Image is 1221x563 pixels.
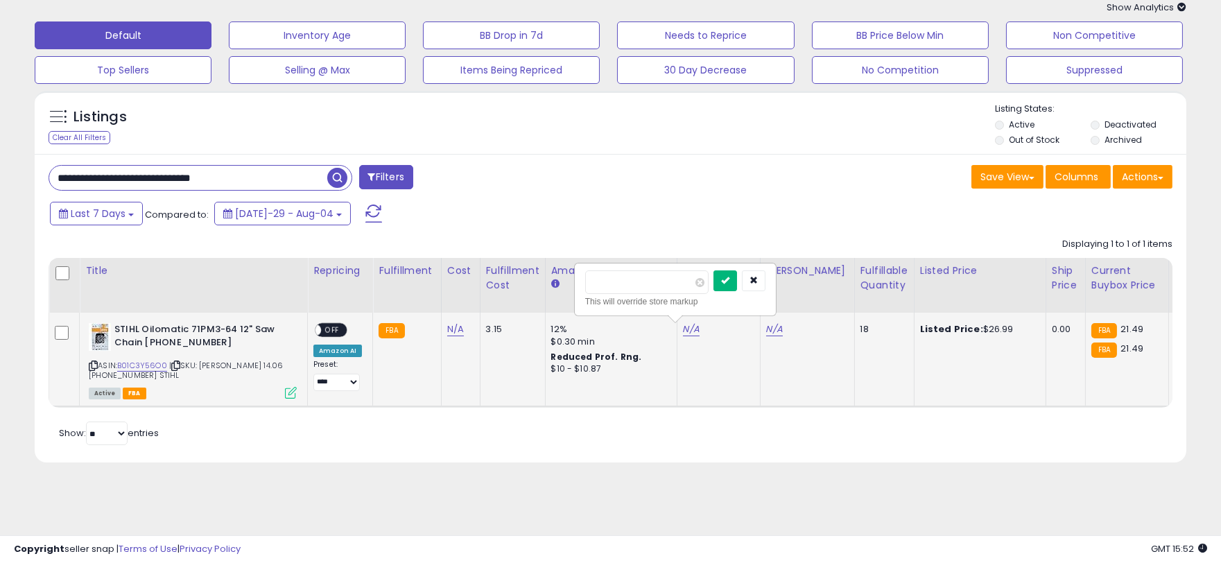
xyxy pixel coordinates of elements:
[1009,134,1059,146] label: Out of Stock
[235,207,334,220] span: [DATE]-29 - Aug-04
[89,323,111,351] img: 41mToqFBb7L._SL40_.jpg
[920,263,1040,278] div: Listed Price
[1120,322,1143,336] span: 21.49
[379,263,435,278] div: Fulfillment
[359,165,413,189] button: Filters
[617,56,794,84] button: 30 Day Decrease
[73,107,127,127] h5: Listings
[447,263,474,278] div: Cost
[313,263,367,278] div: Repricing
[1052,263,1080,293] div: Ship Price
[1107,1,1186,14] span: Show Analytics
[447,322,464,336] a: N/A
[551,363,666,375] div: $10 - $10.87
[486,323,535,336] div: 3.15
[59,426,159,440] span: Show: entries
[920,323,1035,336] div: $26.99
[71,207,125,220] span: Last 7 Days
[89,323,297,397] div: ASIN:
[812,21,989,49] button: BB Price Below Min
[379,323,404,338] small: FBA
[49,131,110,144] div: Clear All Filters
[313,360,362,391] div: Preset:
[617,21,794,49] button: Needs to Reprice
[683,322,700,336] a: N/A
[85,263,302,278] div: Title
[1009,119,1034,130] label: Active
[180,542,241,555] a: Privacy Policy
[1006,21,1183,49] button: Non Competitive
[860,263,908,293] div: Fulfillable Quantity
[1120,342,1143,355] span: 21.49
[1055,170,1098,184] span: Columns
[486,263,539,293] div: Fulfillment Cost
[229,21,406,49] button: Inventory Age
[551,278,560,291] small: Amazon Fees.
[551,323,666,336] div: 12%
[114,323,283,352] b: STIHL Oilomatic 71PM3-64 12" Saw Chain [PHONE_NUMBER]
[551,263,671,278] div: Amazon Fees
[1052,323,1075,336] div: 0.00
[123,388,146,399] span: FBA
[117,360,167,372] a: B01C3Y56O0
[321,324,343,336] span: OFF
[766,263,849,278] div: [PERSON_NAME]
[119,542,177,555] a: Terms of Use
[313,345,362,357] div: Amazon AI
[214,202,351,225] button: [DATE]-29 - Aug-04
[1151,542,1207,555] span: 2025-08-12 15:52 GMT
[50,202,143,225] button: Last 7 Days
[1105,119,1157,130] label: Deactivated
[1046,165,1111,189] button: Columns
[551,351,642,363] b: Reduced Prof. Rng.
[1091,343,1117,358] small: FBA
[995,103,1186,116] p: Listing States:
[551,336,666,348] div: $0.30 min
[1062,238,1172,251] div: Displaying 1 to 1 of 1 items
[89,360,283,381] span: | SKU: [PERSON_NAME] 14.06 [PHONE_NUMBER] STIHL
[14,543,241,556] div: seller snap | |
[1006,56,1183,84] button: Suppressed
[89,388,121,399] span: All listings currently available for purchase on Amazon
[585,295,765,309] div: This will override store markup
[766,322,783,336] a: N/A
[145,208,209,221] span: Compared to:
[920,322,983,336] b: Listed Price:
[971,165,1044,189] button: Save View
[812,56,989,84] button: No Competition
[1091,323,1117,338] small: FBA
[14,542,64,555] strong: Copyright
[1091,263,1163,293] div: Current Buybox Price
[1105,134,1142,146] label: Archived
[423,21,600,49] button: BB Drop in 7d
[229,56,406,84] button: Selling @ Max
[35,56,211,84] button: Top Sellers
[1113,165,1172,189] button: Actions
[423,56,600,84] button: Items Being Repriced
[860,323,903,336] div: 18
[35,21,211,49] button: Default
